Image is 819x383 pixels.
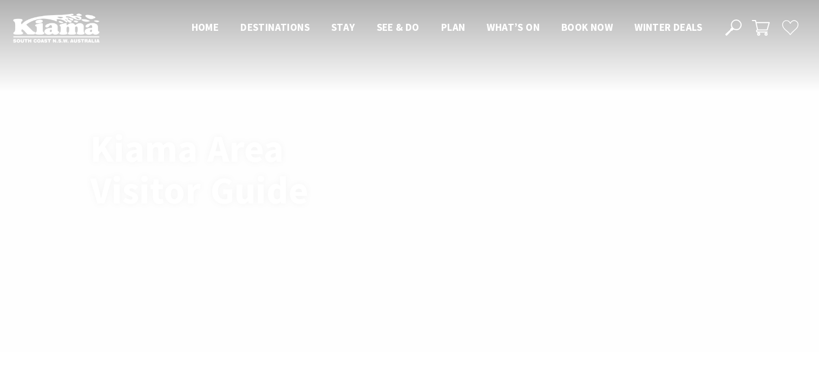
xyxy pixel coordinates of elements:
a: See & Do [377,21,420,35]
a: Destinations [240,21,310,35]
span: Home [192,21,219,34]
a: Home [192,21,219,35]
a: Stay [331,21,355,35]
nav: Main Menu [181,19,713,37]
a: What’s On [487,21,540,35]
span: Book now [561,21,613,34]
span: Destinations [240,21,310,34]
img: Kiama Logo [13,13,100,43]
span: See & Do [377,21,420,34]
span: Winter Deals [634,21,702,34]
span: Stay [331,21,355,34]
h1: Kiama Area Visitor Guide [90,128,396,211]
a: Book now [561,21,613,35]
span: Plan [441,21,466,34]
span: What’s On [487,21,540,34]
a: Winter Deals [634,21,702,35]
a: Plan [441,21,466,35]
